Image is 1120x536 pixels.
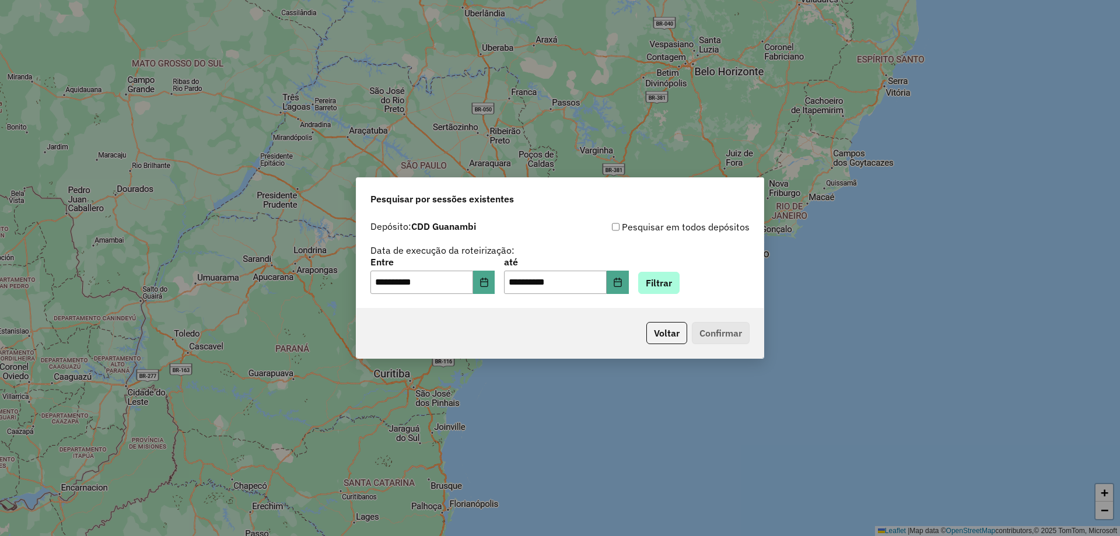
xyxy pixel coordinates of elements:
label: até [504,255,628,269]
label: Data de execução da roteirização: [370,243,514,257]
label: Entre [370,255,495,269]
button: Choose Date [473,271,495,294]
div: Pesquisar em todos depósitos [560,220,750,234]
label: Depósito: [370,219,476,233]
strong: CDD Guanambi [411,220,476,232]
button: Filtrar [638,272,680,294]
button: Voltar [646,322,687,344]
span: Pesquisar por sessões existentes [370,192,514,206]
button: Choose Date [607,271,629,294]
